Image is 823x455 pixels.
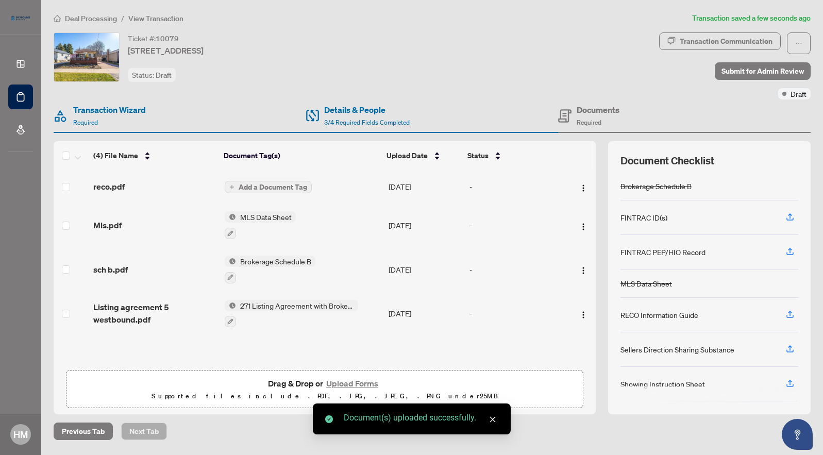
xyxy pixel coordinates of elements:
[469,220,563,231] div: -
[620,309,698,321] div: RECO Information Guide
[469,264,563,275] div: -
[225,181,312,193] button: Add a Document Tag
[577,119,601,126] span: Required
[323,377,381,390] button: Upload Forms
[324,119,410,126] span: 3/4 Required Fields Completed
[620,246,706,258] div: FINTRAC PEP/HIO Record
[680,33,772,49] div: Transaction Communication
[13,427,28,442] span: HM
[791,88,807,99] span: Draft
[73,390,577,402] p: Supported files include .PDF, .JPG, .JPEG, .PNG under 25 MB
[73,104,146,116] h4: Transaction Wizard
[128,14,183,23] span: View Transaction
[62,423,105,440] span: Previous Tab
[692,12,811,24] article: Transaction saved a few seconds ago
[236,211,296,223] span: MLS Data Sheet
[93,301,216,326] span: Listing agreement 5 westbound.pdf
[795,40,802,47] span: ellipsis
[54,15,61,22] span: home
[782,419,813,450] button: Open asap
[239,183,307,191] span: Add a Document Tag
[579,266,587,275] img: Logo
[324,104,410,116] h4: Details & People
[620,212,667,223] div: FINTRAC ID(s)
[659,32,781,50] button: Transaction Communication
[65,14,117,23] span: Deal Processing
[487,414,498,425] a: Close
[469,308,563,319] div: -
[721,63,804,79] span: Submit for Admin Review
[344,412,498,424] div: Document(s) uploaded successfully.
[620,344,734,355] div: Sellers Direction Sharing Substance
[268,377,381,390] span: Drag & Drop or
[225,211,296,239] button: Status IconMLS Data Sheet
[66,370,583,409] span: Drag & Drop orUpload FormsSupported files include .PDF, .JPG, .JPEG, .PNG under25MB
[620,378,705,390] div: Showing Instruction Sheet
[575,217,592,233] button: Logo
[93,180,125,193] span: reco.pdf
[469,181,563,192] div: -
[579,311,587,319] img: Logo
[575,261,592,278] button: Logo
[128,32,179,44] div: Ticket #:
[236,256,315,267] span: Brokerage Schedule B
[579,223,587,231] img: Logo
[121,423,167,440] button: Next Tab
[236,300,358,311] span: 271 Listing Agreement with Brokerage Schedule A to Listing Agreement
[73,119,98,126] span: Required
[620,180,692,192] div: Brokerage Schedule B
[225,300,358,328] button: Status Icon271 Listing Agreement with Brokerage Schedule A to Listing Agreement
[467,150,489,161] span: Status
[93,150,138,161] span: (4) File Name
[387,150,428,161] span: Upload Date
[620,154,714,168] span: Document Checklist
[225,300,236,311] img: Status Icon
[463,141,564,170] th: Status
[93,219,122,231] span: Mls.pdf
[121,12,124,24] li: /
[225,180,312,194] button: Add a Document Tag
[54,423,113,440] button: Previous Tab
[384,247,465,292] td: [DATE]
[489,416,496,423] span: close
[620,278,672,289] div: MLS Data Sheet
[225,256,236,267] img: Status Icon
[382,141,463,170] th: Upload Date
[384,203,465,247] td: [DATE]
[93,263,128,276] span: sch b.pdf
[575,305,592,322] button: Logo
[128,68,176,82] div: Status:
[54,33,119,81] img: IMG-E12360730_1.jpg
[128,44,204,57] span: [STREET_ADDRESS]
[575,178,592,195] button: Logo
[8,13,33,23] img: logo
[156,34,179,43] span: 10079
[384,170,465,203] td: [DATE]
[89,141,220,170] th: (4) File Name
[156,71,172,80] span: Draft
[715,62,811,80] button: Submit for Admin Review
[384,292,465,336] td: [DATE]
[225,211,236,223] img: Status Icon
[579,184,587,192] img: Logo
[325,415,333,423] span: check-circle
[229,184,234,190] span: plus
[220,141,382,170] th: Document Tag(s)
[225,256,315,283] button: Status IconBrokerage Schedule B
[577,104,619,116] h4: Documents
